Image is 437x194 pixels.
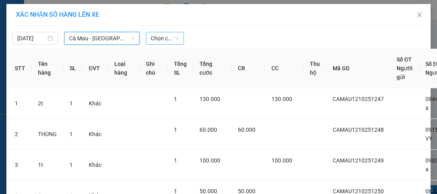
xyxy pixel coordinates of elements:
th: Mã GD [326,49,390,88]
th: Thu hộ [303,49,326,88]
th: STT [8,49,32,88]
td: Khác [82,119,108,150]
span: 60.000 [200,127,217,133]
span: CAMAU1210251249 [333,157,384,164]
span: VY [425,135,432,142]
span: 100.000 [271,157,292,164]
td: Khác [82,88,108,119]
span: 60.000 [238,127,255,133]
span: a [425,105,429,111]
span: 1 [70,100,73,107]
span: Chọn chuyến [151,32,179,44]
span: CAMAU1210251247 [333,96,384,102]
span: CAMAU1210251248 [333,127,384,133]
span: close [416,12,423,18]
th: Tổng cước [193,49,231,88]
th: Tên hàng [32,49,63,88]
th: CC [265,49,303,88]
td: Khác [82,150,108,180]
th: ĐVT [82,49,108,88]
span: XÁC NHẬN SỐ HÀNG LÊN XE [16,11,99,18]
td: 2t [32,88,63,119]
span: down [130,36,135,41]
td: THÙNG [32,119,63,150]
span: 1 [70,162,73,168]
th: Tổng SL [168,49,193,88]
td: 2 [8,119,32,150]
td: 1 [8,88,32,119]
span: Số ĐT [397,56,412,63]
span: Người gửi [397,65,413,80]
span: 130.000 [200,96,220,102]
button: Close [408,4,431,26]
th: CR [231,49,265,88]
td: 3 [8,150,32,180]
span: 1 [174,127,177,133]
span: Cà Mau - Sài Gòn - Đồng Nai [69,32,135,44]
input: 12/10/2025 [17,34,46,43]
span: 130.000 [271,96,292,102]
span: 1 [70,131,73,137]
th: SL [63,49,82,88]
th: Ghi chú [140,49,168,88]
th: Loại hàng [108,49,140,88]
span: 1 [174,96,177,102]
span: a [425,166,429,172]
span: 1 [174,157,177,164]
span: 100.000 [200,157,220,164]
td: 1t [32,150,63,180]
